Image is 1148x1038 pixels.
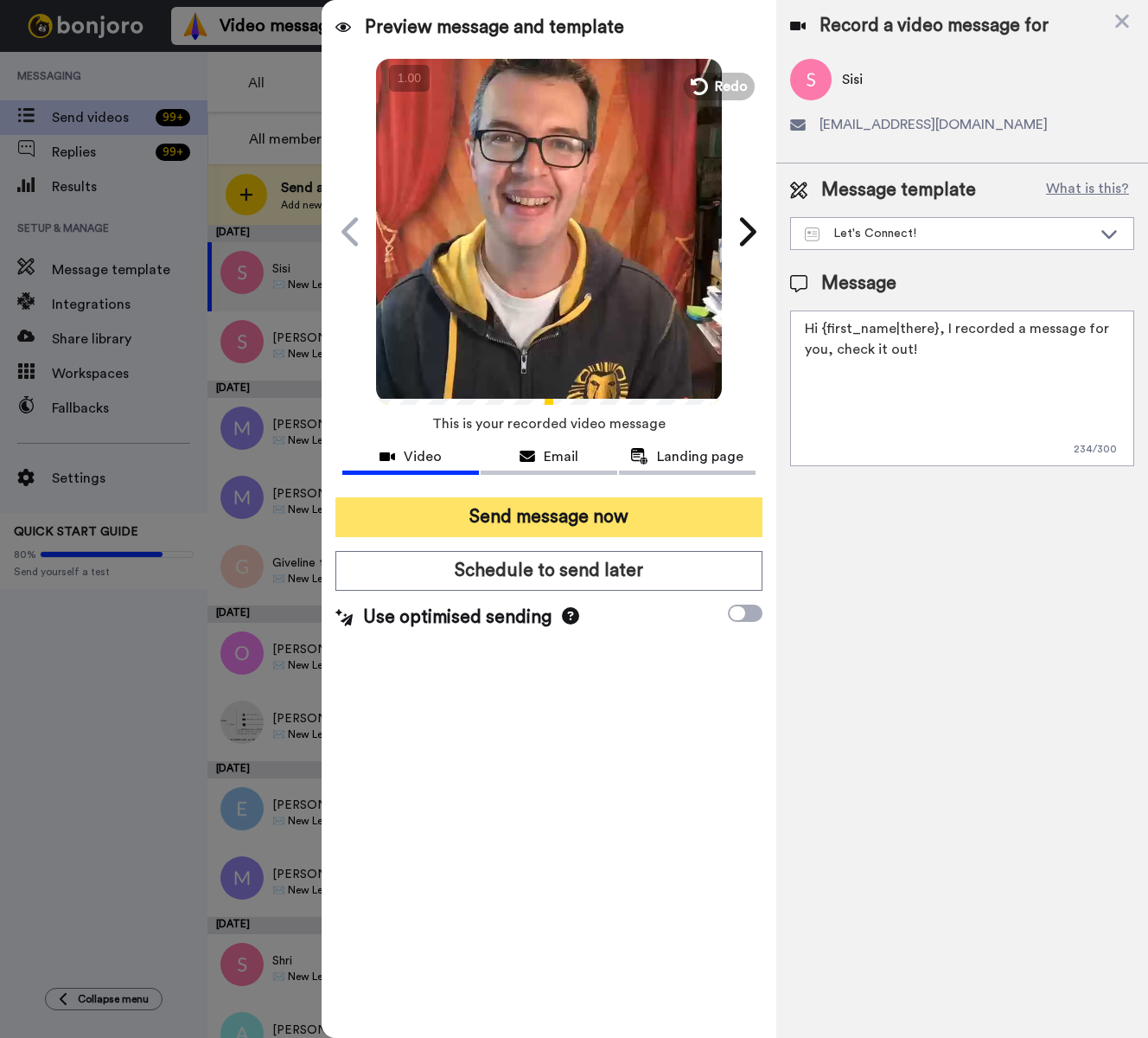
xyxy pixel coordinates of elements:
button: What is this? [1041,177,1134,203]
span: Message template [821,177,976,203]
span: Message [821,271,896,297]
button: Send message now [335,497,762,537]
span: This is your recorded video message [432,405,666,443]
span: Landing page [657,446,743,467]
span: Use optimised sending [363,605,552,631]
img: Message-temps.svg [805,227,820,241]
span: Video [404,446,442,467]
textarea: Hi {first_name|there}, I recorded a message for you, check it out! [790,311,1134,466]
span: [EMAIL_ADDRESS][DOMAIN_NAME] [820,114,1048,135]
span: Email [544,446,578,467]
div: Let's Connect! [805,225,1092,242]
button: Schedule to send later [335,551,762,591]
